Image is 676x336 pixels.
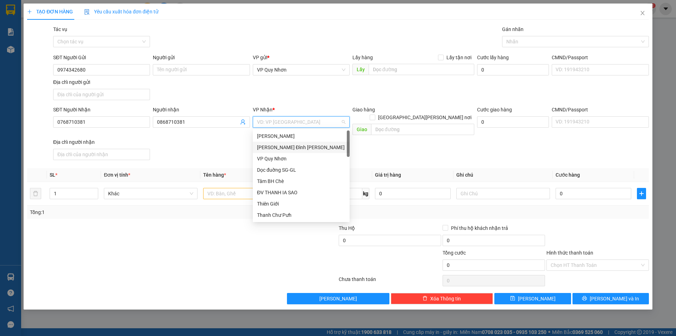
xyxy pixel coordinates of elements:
strong: 0901 933 179 [63,34,97,41]
div: [PERSON_NAME] [257,132,345,140]
label: Gán nhãn [502,26,524,32]
span: user-add [240,119,246,125]
label: Tác vụ [53,26,67,32]
div: Lê Đại Hành [253,130,350,142]
button: save[PERSON_NAME] [494,293,571,304]
span: ĐỨC ĐẠT GIA LAI [28,7,96,17]
div: VP gửi [253,54,350,61]
div: CMND/Passport [552,54,649,61]
div: [PERSON_NAME] Đình [PERSON_NAME] [257,143,345,151]
input: 0 [375,188,451,199]
input: Cước giao hàng [477,116,549,128]
button: printer[PERSON_NAME] và In [572,293,649,304]
span: Giao hàng [352,107,375,112]
strong: Sài Gòn: [5,23,26,30]
div: SĐT Người Gửi [53,54,150,61]
strong: [PERSON_NAME]: [63,20,107,26]
div: Dọc đuờng SG-GL [253,164,350,176]
span: Giá trị hàng [375,172,401,178]
th: Ghi chú [453,168,553,182]
div: Thiên Giới [253,198,350,209]
div: Tâm BH Chè [253,176,350,187]
strong: 0931 600 979 [26,23,60,30]
span: plus [637,191,646,196]
input: Dọc đường [369,64,474,75]
span: kg [362,188,369,199]
span: close [640,10,645,16]
div: Người gửi [153,54,250,61]
span: [PERSON_NAME] [319,295,357,303]
input: Địa chỉ của người nhận [53,149,150,160]
span: Tổng cước [443,250,466,256]
div: SĐT Người Nhận [53,106,150,114]
span: [PERSON_NAME] [518,295,556,303]
span: Giao [352,124,371,135]
div: Người nhận [153,106,250,114]
span: Thu Hộ [339,225,355,231]
div: Địa chỉ người gửi [53,78,150,86]
div: Dọc đuờng SG-GL [257,166,345,174]
span: Cước hàng [556,172,580,178]
input: Địa chỉ của người gửi [53,89,150,100]
div: Tổng: 1 [30,208,261,216]
div: Phan Đình Phùng [253,142,350,153]
div: Thiên Giới [257,200,345,208]
span: Yêu cầu xuất hóa đơn điện tử [84,9,158,14]
span: Xóa Thông tin [430,295,461,303]
label: Cước giao hàng [477,107,512,112]
button: delete [30,188,41,199]
span: SL [50,172,55,178]
label: Hình thức thanh toán [546,250,593,256]
span: VP Nhận [253,107,273,112]
button: plus [637,188,646,199]
button: Close [633,4,652,23]
span: VP Quy Nhơn [257,65,345,75]
span: Đơn vị tính [104,172,130,178]
span: VP Quy Nhơn [37,46,88,56]
div: VP Quy Nhơn [253,153,350,164]
span: Tên hàng [203,172,226,178]
span: Lấy [352,64,369,75]
span: [GEOGRAPHIC_DATA][PERSON_NAME] nơi [375,114,474,121]
div: Tâm BH Chè [257,177,345,185]
span: printer [582,296,587,301]
input: Cước lấy hàng [477,64,549,75]
div: VP Quy Nhơn [257,155,345,163]
span: [PERSON_NAME] và In [590,295,639,303]
div: CMND/Passport [552,106,649,114]
label: Cước lấy hàng [477,55,509,60]
span: delete [423,296,427,301]
button: [PERSON_NAME] [287,293,389,304]
div: Thanh Chư Pưh [253,209,350,221]
div: Thanh Chư Pưh [257,211,345,219]
strong: 0901 900 568 [63,20,119,33]
input: Ghi Chú [456,188,550,199]
img: icon [84,9,90,15]
span: Lấy hàng [352,55,373,60]
input: VD: Bàn, Ghế [203,188,297,199]
strong: 0901 936 968 [5,31,39,38]
div: Chưa thanh toán [338,275,442,288]
div: ĐV THANH IA SAO [257,189,345,196]
span: Lấy tận nơi [444,54,474,61]
span: TẠO ĐƠN HÀNG [27,9,73,14]
button: deleteXóa Thông tin [391,293,493,304]
span: save [510,296,515,301]
span: Khác [108,188,193,199]
span: Phí thu hộ khách nhận trả [448,224,511,232]
div: ĐV THANH IA SAO [253,187,350,198]
div: Địa chỉ người nhận [53,138,150,146]
span: VP GỬI: [5,46,35,56]
input: Dọc đường [371,124,474,135]
span: plus [27,9,32,14]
